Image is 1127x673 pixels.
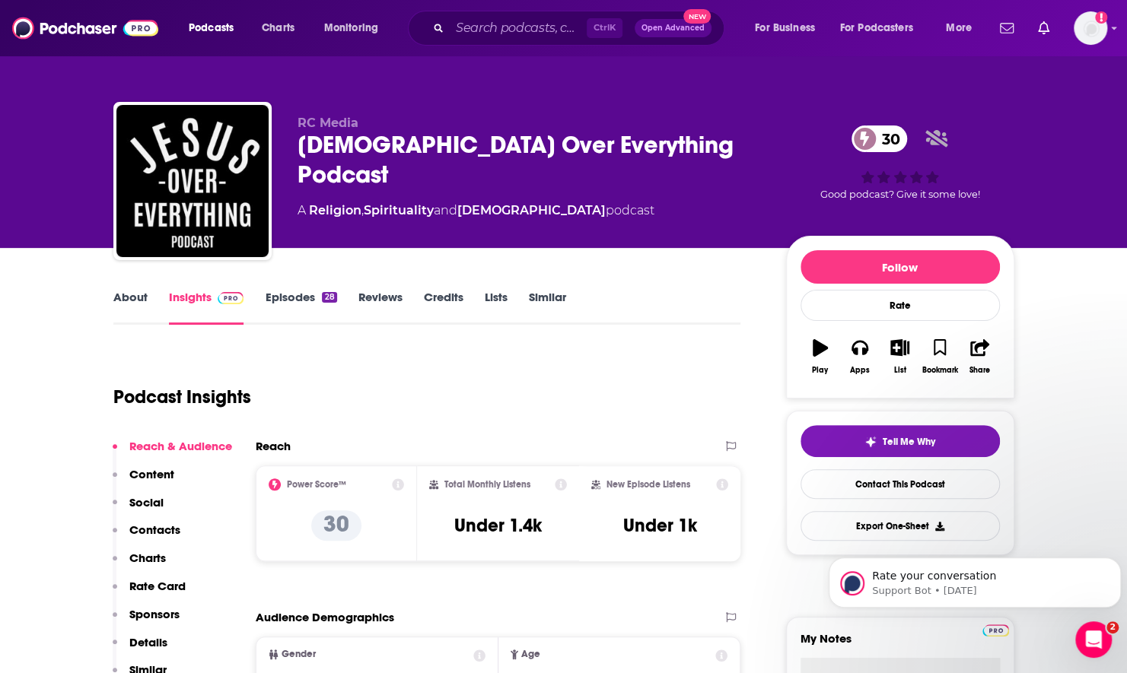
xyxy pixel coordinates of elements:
[282,649,316,659] span: Gender
[641,24,705,32] span: Open Advanced
[169,290,244,325] a: InsightsPodchaser Pro
[801,631,1000,658] label: My Notes
[113,495,164,523] button: Social
[116,105,269,257] img: Jesus Over Everything Podcast
[218,292,244,304] img: Podchaser Pro
[287,479,346,490] h2: Power Score™
[113,579,186,607] button: Rate Card
[314,16,398,40] button: open menu
[786,116,1014,210] div: 30Good podcast? Give it some love!
[265,290,336,325] a: Episodes28
[444,479,530,490] h2: Total Monthly Listens
[830,16,935,40] button: open menu
[529,290,566,325] a: Similar
[113,439,232,467] button: Reach & Audience
[262,17,294,39] span: Charts
[129,467,174,481] p: Content
[113,467,174,495] button: Content
[450,16,587,40] input: Search podcasts, credits, & more...
[358,290,403,325] a: Reviews
[587,18,622,38] span: Ctrl K
[801,469,1000,499] a: Contact This Podcast
[129,495,164,510] p: Social
[801,329,840,384] button: Play
[820,189,980,200] span: Good podcast? Give it some love!
[920,329,960,384] button: Bookmark
[683,9,711,24] span: New
[113,386,251,408] h1: Podcast Insights
[755,17,815,39] span: For Business
[454,514,542,537] h3: Under 1.4k
[840,329,880,384] button: Apps
[485,290,508,325] a: Lists
[635,19,712,37] button: Open AdvancedNew
[129,579,186,593] p: Rate Card
[744,16,834,40] button: open menu
[946,17,972,39] span: More
[298,202,654,220] div: A podcast
[821,567,979,605] a: Get this podcast via API
[864,436,877,448] img: tell me why sparkle
[521,649,540,659] span: Age
[129,551,166,565] p: Charts
[361,203,364,217] span: ,
[178,16,253,40] button: open menu
[823,525,1127,632] iframe: Intercom notifications message
[623,514,697,537] h3: Under 1k
[324,17,378,39] span: Monitoring
[309,203,361,217] a: Religion
[434,203,457,217] span: and
[801,425,1000,457] button: tell me why sparkleTell Me Why
[113,635,167,663] button: Details
[189,17,234,39] span: Podcasts
[606,479,690,490] h2: New Episode Listens
[960,329,999,384] button: Share
[801,250,1000,284] button: Follow
[256,610,394,624] h2: Audience Demographics
[113,290,148,325] a: About
[969,366,990,375] div: Share
[852,125,908,152] a: 30
[1074,11,1107,45] img: User Profile
[883,436,935,448] span: Tell Me Why
[113,607,180,635] button: Sponsors
[252,16,304,40] a: Charts
[129,522,180,537] p: Contacts
[113,522,180,551] button: Contacts
[129,607,180,621] p: Sponsors
[840,17,913,39] span: For Podcasters
[129,439,232,453] p: Reach & Audience
[801,511,1000,541] button: Export One-Sheet
[894,366,906,375] div: List
[457,203,606,217] a: [DEMOGRAPHIC_DATA]
[424,290,463,325] a: Credits
[422,11,739,46] div: Search podcasts, credits, & more...
[922,366,957,375] div: Bookmark
[1074,11,1107,45] span: Logged in as nwierenga
[1106,621,1119,633] span: 2
[1095,11,1107,24] svg: Add a profile image
[12,14,158,43] img: Podchaser - Follow, Share and Rate Podcasts
[801,290,1000,321] div: Rate
[113,551,166,579] button: Charts
[1075,621,1112,658] iframe: Intercom live chat
[311,510,361,541] p: 30
[850,366,870,375] div: Apps
[1074,11,1107,45] button: Show profile menu
[935,16,991,40] button: open menu
[298,116,358,130] span: RC Media
[880,329,919,384] button: List
[322,292,336,303] div: 28
[1032,15,1055,41] a: Show notifications dropdown
[256,439,291,453] h2: Reach
[867,125,908,152] span: 30
[994,15,1020,41] a: Show notifications dropdown
[812,366,828,375] div: Play
[364,203,434,217] a: Spirituality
